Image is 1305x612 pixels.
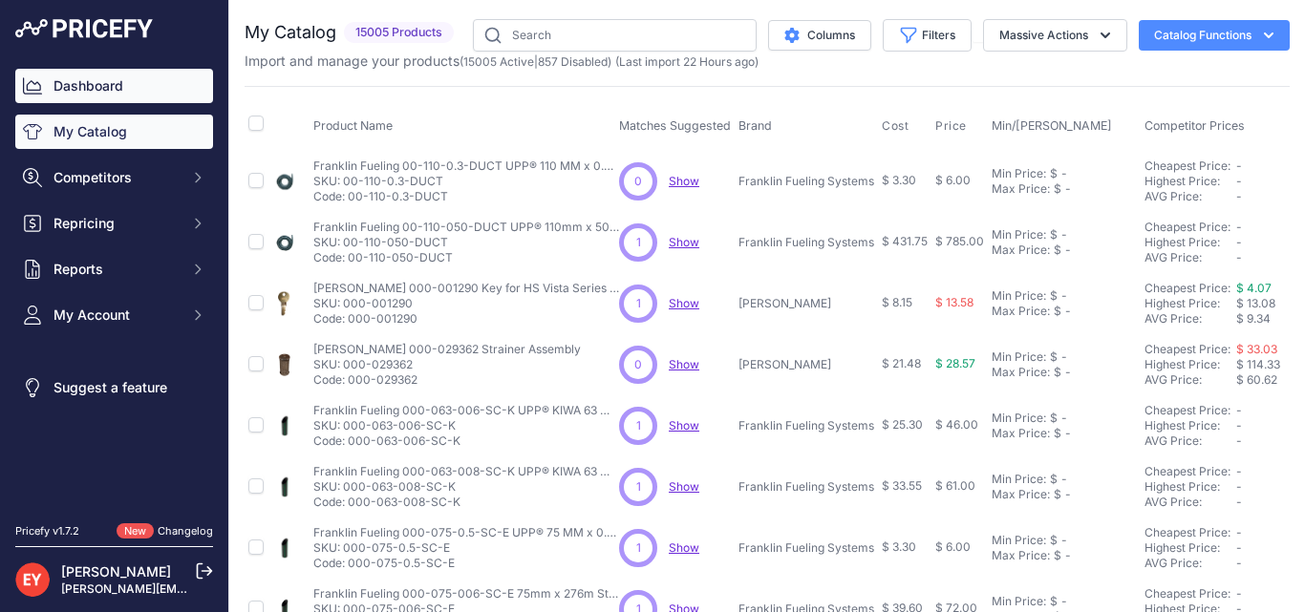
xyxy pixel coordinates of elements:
[935,118,967,134] span: Price
[15,19,153,38] img: Pricefy Logo
[313,296,619,311] p: SKU: 000-001290
[992,349,1046,365] div: Min Price:
[669,296,699,310] span: Show
[313,495,619,510] p: Code: 000-063-008-SC-K
[669,174,699,188] a: Show
[882,118,909,134] span: Cost
[1236,296,1275,310] span: $ 13.08
[1058,166,1067,181] div: -
[1145,281,1230,295] a: Cheapest Price:
[158,524,213,538] a: Changelog
[992,227,1046,243] div: Min Price:
[1236,281,1272,295] a: $ 4.07
[313,586,619,601] p: Franklin Fueling 000-075-006-SC-E 75mm x 276m Standard Secondary Pipe
[313,250,619,265] p: Code: 00-110-050-DUCT
[669,235,699,249] a: Show
[615,54,759,69] span: (Last import 22 Hours ago)
[1236,433,1242,448] span: -
[1145,220,1230,234] a: Cheapest Price:
[15,69,213,500] nav: Sidebar
[1054,548,1061,563] div: $
[992,548,1050,563] div: Max Price:
[1145,495,1236,510] div: AVG Price:
[1236,540,1242,555] span: -
[1236,403,1242,417] span: -
[738,118,772,133] span: Brand
[313,118,393,133] span: Product Name
[1145,174,1236,189] div: Highest Price:
[883,19,972,52] button: Filters
[538,54,608,69] a: 857 Disabled
[313,220,619,235] p: Franklin Fueling 00-110-050-DUCT UPP® 110mm x 50m Flexible PE Duct
[738,296,874,311] p: [PERSON_NAME]
[1058,594,1067,609] div: -
[992,411,1046,426] div: Min Price:
[61,563,171,580] a: [PERSON_NAME]
[1050,227,1058,243] div: $
[53,214,179,233] span: Repricing
[882,173,916,187] span: $ 3.30
[313,479,619,495] p: SKU: 000-063-008-SC-K
[1145,540,1236,556] div: Highest Price:
[1145,372,1236,388] div: AVG Price:
[15,69,213,103] a: Dashboard
[460,54,611,69] span: ( | )
[1145,556,1236,571] div: AVG Price:
[636,539,641,557] span: 1
[636,234,641,251] span: 1
[1139,20,1290,51] button: Catalog Functions
[15,115,213,149] a: My Catalog
[1236,418,1242,433] span: -
[1050,349,1058,365] div: $
[1061,304,1071,319] div: -
[1236,342,1277,356] a: $ 33.03
[935,234,984,248] span: $ 785.00
[669,479,699,494] a: Show
[463,54,534,69] a: 15005 Active
[1058,411,1067,426] div: -
[313,281,619,296] p: [PERSON_NAME] 000-001290 Key for HS Vista Series Fuel Dispensers
[738,174,874,189] p: Franklin Fueling Systems
[1050,166,1058,181] div: $
[992,243,1050,258] div: Max Price:
[313,556,619,571] p: Code: 000-075-0.5-SC-E
[1145,235,1236,250] div: Highest Price:
[882,118,912,134] button: Cost
[1050,594,1058,609] div: $
[1236,174,1242,188] span: -
[1145,158,1230,173] a: Cheapest Price:
[313,158,619,174] p: Franklin Fueling 00-110-0.3-DUCT UPP® 110 MM x 0.3 M Flexible PE Duct
[1145,433,1236,449] div: AVG Price:
[882,295,912,309] span: $ 8.15
[313,464,619,479] p: Franklin Fueling 000-063-008-SC-K UPP® KIWA 63 MM x 8 M Secondary Pipe
[15,298,213,332] button: My Account
[1145,118,1245,133] span: Competitor Prices
[1054,365,1061,380] div: $
[738,418,874,433] p: Franklin Fueling Systems
[1236,479,1242,494] span: -
[1236,189,1242,203] span: -
[15,252,213,286] button: Reports
[15,370,213,405] a: Suggest a feature
[1145,464,1230,478] a: Cheapest Price:
[1050,472,1058,487] div: $
[669,357,699,371] a: Show
[882,539,916,554] span: $ 3.30
[935,539,971,554] span: $ 6.00
[1058,288,1067,304] div: -
[935,356,975,370] span: $ 28.57
[1145,189,1236,204] div: AVG Price:
[634,356,642,373] span: 0
[1145,586,1230,601] a: Cheapest Price:
[1058,472,1067,487] div: -
[15,523,79,539] div: Pricefy v1.7.2
[1236,250,1242,264] span: -
[1236,586,1242,601] span: -
[992,533,1046,548] div: Min Price:
[992,487,1050,502] div: Max Price:
[669,418,699,433] a: Show
[935,417,978,432] span: $ 46.00
[313,174,619,189] p: SKU: 00-110-0.3-DUCT
[1236,525,1242,539] span: -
